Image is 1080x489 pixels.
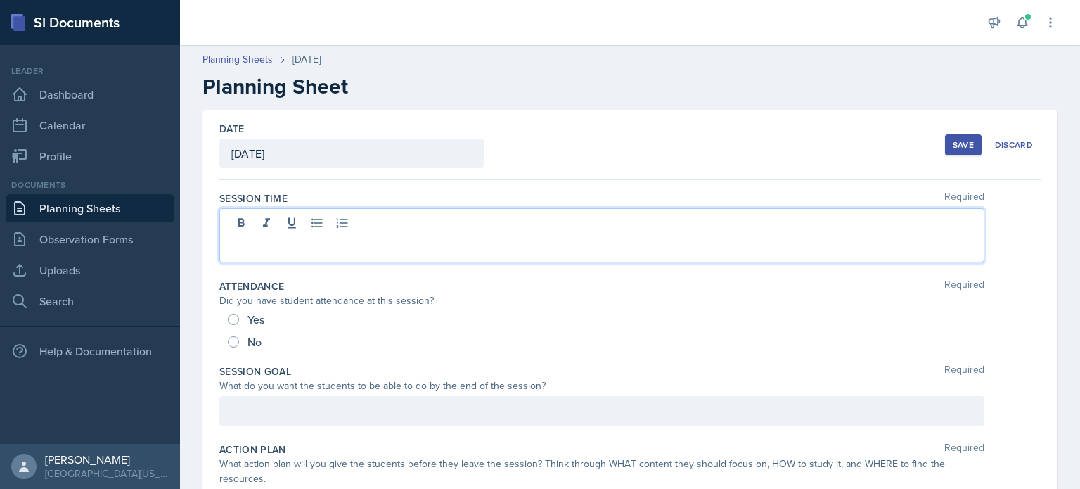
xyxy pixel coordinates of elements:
a: Planning Sheets [202,52,273,67]
a: Planning Sheets [6,194,174,222]
button: Discard [987,134,1041,155]
span: Required [944,443,984,457]
label: Session Goal [219,364,291,379]
div: Discard [995,139,1033,151]
span: Required [944,191,984,205]
span: No [247,335,262,349]
div: [PERSON_NAME] [45,452,169,466]
div: Help & Documentation [6,337,174,365]
label: Attendance [219,279,285,293]
div: [DATE] [292,52,321,67]
div: Leader [6,65,174,77]
button: Save [945,134,982,155]
div: Documents [6,179,174,191]
span: Required [944,364,984,379]
span: Required [944,279,984,293]
a: Uploads [6,256,174,284]
a: Observation Forms [6,225,174,253]
label: Action Plan [219,443,286,457]
a: Profile [6,142,174,170]
div: What do you want the students to be able to do by the end of the session? [219,379,984,393]
div: Did you have student attendance at this session? [219,293,984,308]
label: Session Time [219,191,288,205]
a: Dashboard [6,80,174,108]
div: What action plan will you give the students before they leave the session? Think through WHAT con... [219,457,984,486]
span: Yes [247,312,264,326]
label: Date [219,122,244,136]
div: [GEOGRAPHIC_DATA][US_STATE] in [GEOGRAPHIC_DATA] [45,466,169,481]
a: Search [6,287,174,315]
div: Save [953,139,974,151]
h2: Planning Sheet [202,74,1057,99]
a: Calendar [6,111,174,139]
